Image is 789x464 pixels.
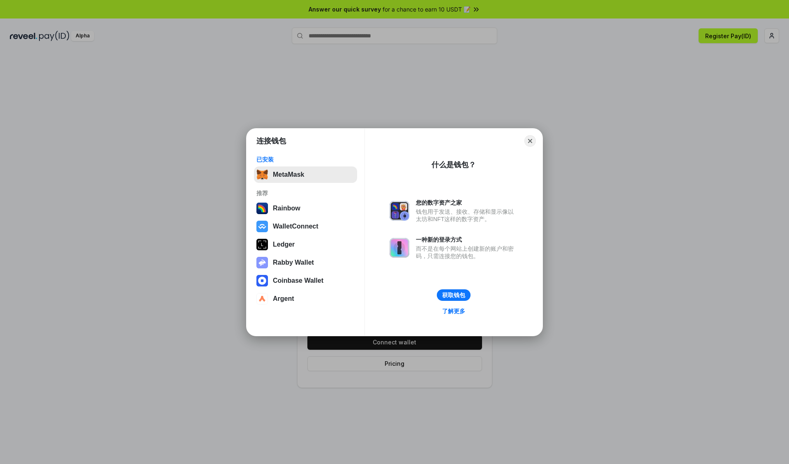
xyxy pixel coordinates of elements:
[256,156,355,163] div: 已安装
[273,241,295,248] div: Ledger
[273,277,323,284] div: Coinbase Wallet
[273,205,300,212] div: Rainbow
[256,257,268,268] img: svg+xml,%3Csvg%20xmlns%3D%22http%3A%2F%2Fwww.w3.org%2F2000%2Fsvg%22%20fill%3D%22none%22%20viewBox...
[273,171,304,178] div: MetaMask
[254,200,357,217] button: Rainbow
[273,259,314,266] div: Rabby Wallet
[256,221,268,232] img: svg+xml,%3Csvg%20width%3D%2228%22%20height%3D%2228%22%20viewBox%3D%220%200%2028%2028%22%20fill%3D...
[254,236,357,253] button: Ledger
[256,136,286,146] h1: 连接钱包
[416,199,518,206] div: 您的数字资产之家
[254,254,357,271] button: Rabby Wallet
[416,208,518,223] div: 钱包用于发送、接收、存储和显示像以太坊和NFT这样的数字资产。
[442,307,465,315] div: 了解更多
[390,201,409,221] img: svg+xml,%3Csvg%20xmlns%3D%22http%3A%2F%2Fwww.w3.org%2F2000%2Fsvg%22%20fill%3D%22none%22%20viewBox...
[256,239,268,250] img: svg+xml,%3Csvg%20xmlns%3D%22http%3A%2F%2Fwww.w3.org%2F2000%2Fsvg%22%20width%3D%2228%22%20height%3...
[254,291,357,307] button: Argent
[437,289,471,301] button: 获取钱包
[256,275,268,286] img: svg+xml,%3Csvg%20width%3D%2228%22%20height%3D%2228%22%20viewBox%3D%220%200%2028%2028%22%20fill%3D...
[431,160,476,170] div: 什么是钱包？
[524,135,536,147] button: Close
[390,238,409,258] img: svg+xml,%3Csvg%20xmlns%3D%22http%3A%2F%2Fwww.w3.org%2F2000%2Fsvg%22%20fill%3D%22none%22%20viewBox...
[254,166,357,183] button: MetaMask
[256,189,355,197] div: 推荐
[256,203,268,214] img: svg+xml,%3Csvg%20width%3D%22120%22%20height%3D%22120%22%20viewBox%3D%220%200%20120%20120%22%20fil...
[254,218,357,235] button: WalletConnect
[273,223,318,230] div: WalletConnect
[273,295,294,302] div: Argent
[256,169,268,180] img: svg+xml,%3Csvg%20fill%3D%22none%22%20height%3D%2233%22%20viewBox%3D%220%200%2035%2033%22%20width%...
[442,291,465,299] div: 获取钱包
[416,236,518,243] div: 一种新的登录方式
[437,306,470,316] a: 了解更多
[416,245,518,260] div: 而不是在每个网站上创建新的账户和密码，只需连接您的钱包。
[256,293,268,305] img: svg+xml,%3Csvg%20width%3D%2228%22%20height%3D%2228%22%20viewBox%3D%220%200%2028%2028%22%20fill%3D...
[254,272,357,289] button: Coinbase Wallet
